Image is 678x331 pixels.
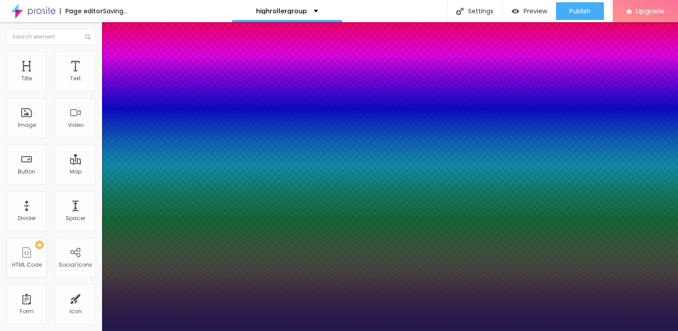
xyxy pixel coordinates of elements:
img: view-1.svg [512,8,519,15]
span: Preview [524,8,547,15]
button: Publish [556,2,604,20]
span: Publish [569,8,591,15]
div: Icon [70,308,82,315]
div: Social Icons [59,262,92,268]
div: Video [68,122,83,128]
div: Page editor [60,8,103,14]
div: Button [18,169,35,175]
img: Icone [456,8,464,15]
div: HTML Code [12,262,42,268]
div: Text [70,75,81,82]
button: Preview [503,2,556,20]
input: Search element [7,29,95,45]
span: Upgrade [636,7,665,15]
div: Spacer [66,215,85,221]
div: Form [20,308,34,315]
div: Saving... [103,8,127,14]
img: Icone [85,34,91,39]
div: Title [21,75,32,82]
div: Divider [18,215,36,221]
div: Image [18,122,36,128]
div: Map [70,169,82,175]
p: highrollergroup [256,8,307,14]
